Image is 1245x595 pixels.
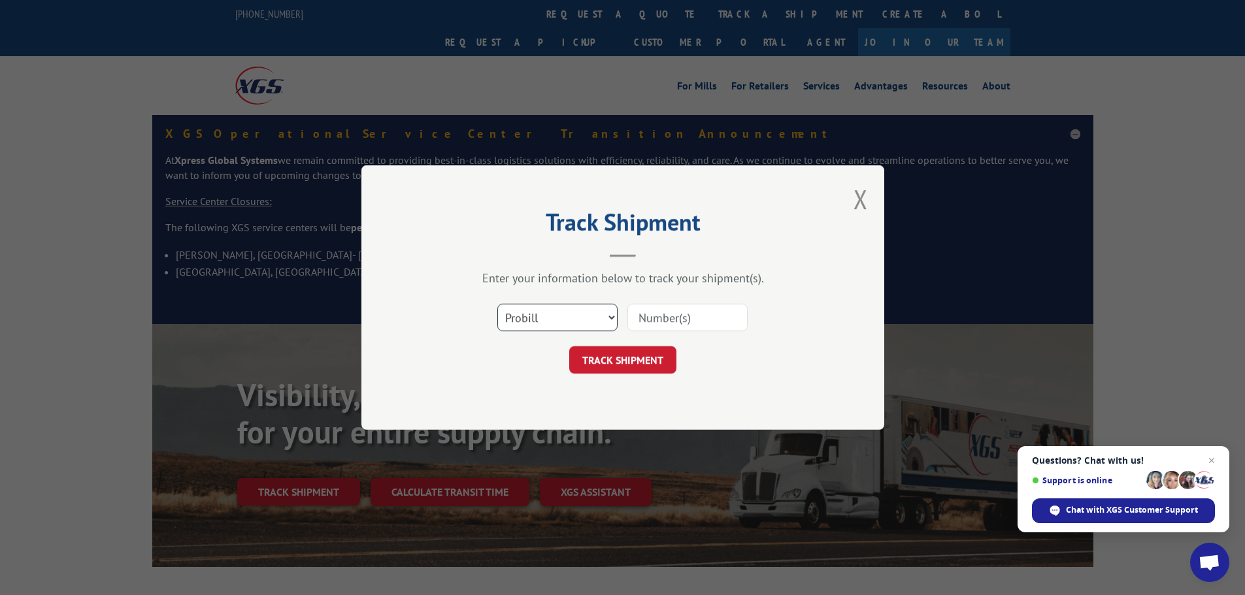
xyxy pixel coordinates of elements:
[569,346,676,374] button: TRACK SHIPMENT
[854,182,868,216] button: Close modal
[627,304,748,331] input: Number(s)
[1032,475,1142,485] span: Support is online
[1190,543,1229,582] a: Open chat
[1066,504,1198,516] span: Chat with XGS Customer Support
[427,213,819,238] h2: Track Shipment
[427,270,819,285] div: Enter your information below to track your shipment(s).
[1032,455,1215,466] span: Questions? Chat with us!
[1032,498,1215,523] span: Chat with XGS Customer Support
